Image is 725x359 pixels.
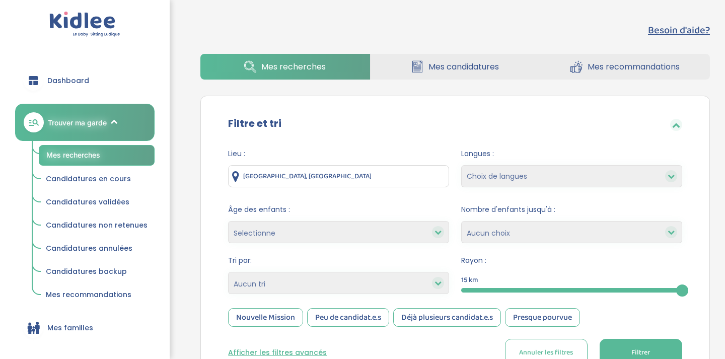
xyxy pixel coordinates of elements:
button: Besoin d'aide? [648,23,710,38]
span: Âge des enfants : [228,204,449,215]
a: Dashboard [15,62,155,99]
span: Mes recherches [46,151,100,159]
a: Mes recommandations [540,54,710,80]
span: Dashboard [47,76,89,86]
a: Mes recherches [200,54,370,80]
span: Mes familles [47,323,93,333]
span: Candidatures validées [46,197,129,207]
span: Langues : [461,149,682,159]
a: Candidatures annulées [39,239,155,258]
a: Mes familles [15,310,155,346]
span: Trouver ma garde [48,117,107,128]
span: Mes candidatures [428,60,499,73]
span: 15 km [461,275,478,285]
span: Candidatures non retenues [46,220,148,230]
a: Mes recommandations [39,285,155,305]
span: Mes recherches [261,60,326,73]
span: Candidatures en cours [46,174,131,184]
a: Candidatures en cours [39,170,155,189]
img: logo.svg [49,12,120,37]
span: Annuler les filtres [519,347,573,358]
span: Filtrer [631,347,650,358]
span: Nombre d'enfants jusqu'à : [461,204,682,215]
input: Ville ou code postale [228,165,449,187]
span: Mes recommandations [588,60,680,73]
div: Peu de candidat.e.s [307,308,389,327]
span: Candidatures backup [46,266,127,276]
span: Rayon : [461,255,682,266]
div: Presque pourvue [505,308,580,327]
a: Mes recherches [39,145,155,166]
span: Mes recommandations [46,290,131,300]
button: Afficher les filtres avancés [228,347,327,358]
label: Filtre et tri [228,116,281,131]
span: Candidatures annulées [46,243,132,253]
a: Mes candidatures [371,54,540,80]
div: Nouvelle Mission [228,308,303,327]
a: Candidatures backup [39,262,155,281]
div: Déjà plusieurs candidat.e.s [393,308,501,327]
a: Candidatures non retenues [39,216,155,235]
span: Lieu : [228,149,449,159]
a: Trouver ma garde [15,104,155,141]
a: Candidatures validées [39,193,155,212]
span: Tri par: [228,255,449,266]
